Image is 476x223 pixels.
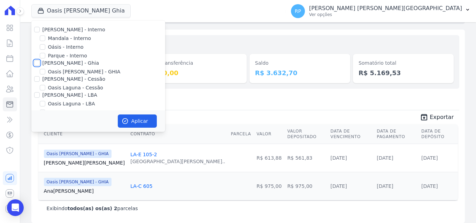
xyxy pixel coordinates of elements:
span: RP [295,9,301,14]
label: Oasis [PERSON_NAME] - GHIA [48,68,121,75]
dd: R$ 3.632,70 [255,68,345,78]
label: Oasis Laguna - Cessão [48,84,103,91]
span: Oasis [PERSON_NAME] - GHIA [44,178,112,186]
th: Contrato [128,124,228,144]
label: Oasis Laguna - LBA [48,100,95,107]
div: [GEOGRAPHIC_DATA][PERSON_NAME].. [130,158,225,165]
a: Ana[PERSON_NAME] [44,188,125,194]
a: [DATE] [330,183,347,189]
button: Aplicar [118,114,157,128]
p: Ver opções [309,12,462,17]
button: RP [PERSON_NAME] [PERSON_NAME][GEOGRAPHIC_DATA] Ver opções [285,1,476,21]
label: [PERSON_NAME] - Cessão [43,76,105,82]
th: Data de Pagamento [374,124,419,144]
th: Valor Depositado [284,124,328,144]
a: LA-E 105-2 [130,152,157,157]
label: [PERSON_NAME] - Ghia [43,60,99,66]
a: [DATE] [421,155,438,161]
a: [PERSON_NAME][PERSON_NAME] [44,159,125,166]
i: unarchive [420,113,428,121]
label: Oasis Laguna - LBA 2 [48,109,100,116]
a: [DATE] [330,155,347,161]
dt: Somatório total [359,59,448,67]
label: Mandala - Interno [48,35,91,42]
label: Oásis - Interno [48,43,84,51]
dd: R$ 0,00 [152,68,241,78]
div: Open Intercom Messenger [7,199,24,216]
th: Data de Depósito [419,124,458,144]
dt: Em transferência [152,59,241,67]
a: [DATE] [421,183,438,189]
button: Oasis [PERSON_NAME] Ghia [31,4,131,17]
th: Cliente [38,124,128,144]
th: Data de Vencimento [328,124,374,144]
td: R$ 561,83 [284,144,328,172]
label: Parque - Interno [48,52,87,59]
th: Valor [254,124,284,144]
dd: R$ 5.169,53 [359,68,448,78]
label: [PERSON_NAME] - LBA [43,92,97,98]
a: [DATE] [377,183,393,189]
p: [PERSON_NAME] [PERSON_NAME][GEOGRAPHIC_DATA] [309,5,462,12]
b: todos(as) os(as) 2 [68,206,117,211]
span: Oasis [PERSON_NAME] - GHIA [44,150,112,158]
td: R$ 975,00 [254,172,284,200]
a: unarchive Exportar [414,113,459,123]
a: [DATE] [377,155,393,161]
span: Exportar [430,113,454,121]
td: R$ 613,88 [254,144,284,172]
th: Parcela [228,124,254,144]
p: Exibindo parcelas [47,205,138,212]
a: LA-C 605 [130,183,152,189]
label: [PERSON_NAME] - Interno [43,27,105,32]
dt: Saldo [255,59,345,67]
td: R$ 975,00 [284,172,328,200]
